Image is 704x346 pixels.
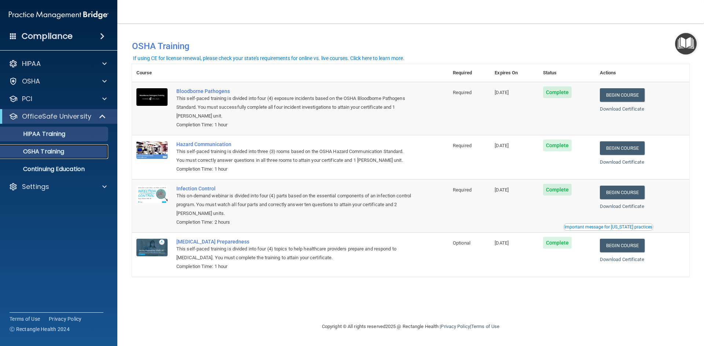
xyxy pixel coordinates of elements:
[441,324,470,329] a: Privacy Policy
[5,148,64,155] p: OSHA Training
[176,191,412,218] div: This on-demand webinar is divided into four (4) parts based on the essential components of an inf...
[600,88,645,102] a: Begin Course
[600,186,645,199] a: Begin Course
[495,240,509,246] span: [DATE]
[453,187,472,193] span: Required
[600,239,645,252] a: Begin Course
[600,257,644,262] a: Download Certificate
[22,94,32,103] p: PCI
[600,106,644,112] a: Download Certificate
[600,141,645,155] a: Begin Course
[22,182,49,191] p: Settings
[49,315,82,323] a: Privacy Policy
[595,64,689,82] th: Actions
[22,77,40,86] p: OSHA
[22,112,91,121] p: OfficeSafe University
[495,90,509,95] span: [DATE]
[22,31,73,41] h4: Compliance
[495,187,509,193] span: [DATE]
[543,184,572,196] span: Complete
[5,130,65,138] p: HIPAA Training
[471,324,499,329] a: Terms of Use
[277,315,544,338] div: Copyright © All rights reserved 2025 @ Rectangle Health | |
[176,88,412,94] a: Bloodborne Pathogens
[9,94,107,103] a: PCI
[10,325,70,333] span: Ⓒ Rectangle Health 2024
[564,225,652,229] div: Important message for [US_STATE] practices
[176,186,412,191] a: Infection Control
[543,237,572,249] span: Complete
[176,141,412,147] a: Hazard Communication
[132,64,172,82] th: Course
[543,139,572,151] span: Complete
[490,64,538,82] th: Expires On
[176,245,412,262] div: This self-paced training is divided into four (4) topics to help healthcare providers prepare and...
[9,77,107,86] a: OSHA
[10,315,40,323] a: Terms of Use
[563,223,653,231] button: Read this if you are a dental practitioner in the state of CA
[176,218,412,227] div: Completion Time: 2 hours
[176,120,412,129] div: Completion Time: 1 hour
[453,143,472,148] span: Required
[176,239,412,245] a: [MEDICAL_DATA] Preparedness
[495,143,509,148] span: [DATE]
[539,64,595,82] th: Status
[600,204,644,209] a: Download Certificate
[9,182,107,191] a: Settings
[176,147,412,165] div: This self-paced training is divided into three (3) rooms based on the OSHA Hazard Communication S...
[176,262,412,271] div: Completion Time: 1 hour
[9,59,107,68] a: HIPAA
[176,94,412,120] div: This self-paced training is divided into four (4) exposure incidents based on the OSHA Bloodborne...
[453,240,470,246] span: Optional
[132,55,406,62] button: If using CE for license renewal, please check your state's requirements for online vs. live cours...
[132,41,689,51] h4: OSHA Training
[448,64,490,82] th: Required
[543,86,572,98] span: Complete
[133,56,404,61] div: If using CE for license renewal, please check your state's requirements for online vs. live cours...
[9,8,109,22] img: PMB logo
[453,90,472,95] span: Required
[5,165,105,173] p: Continuing Education
[22,59,41,68] p: HIPAA
[176,165,412,174] div: Completion Time: 1 hour
[675,33,697,55] button: Open Resource Center
[9,112,106,121] a: OfficeSafe University
[600,159,644,165] a: Download Certificate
